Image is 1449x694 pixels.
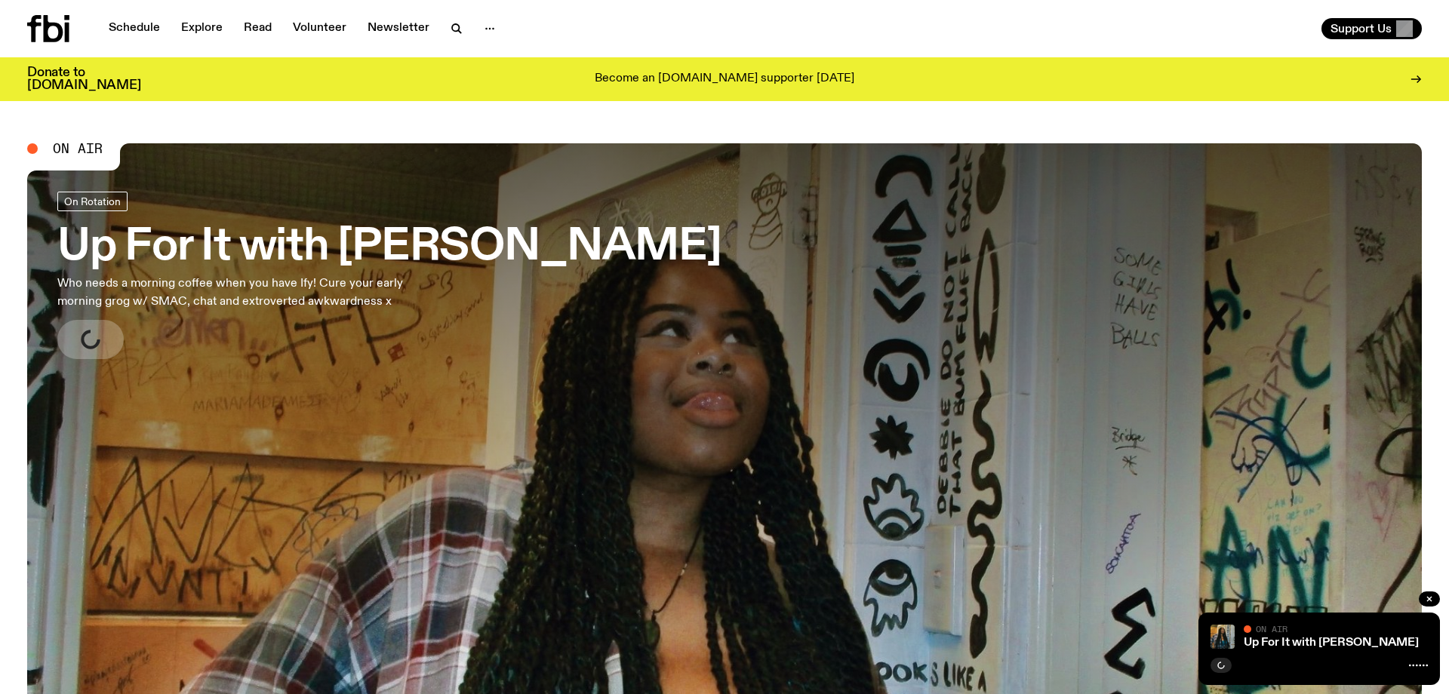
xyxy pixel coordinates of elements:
a: Up For It with [PERSON_NAME]Who needs a morning coffee when you have Ify! Cure your early morning... [57,192,721,359]
img: Ify - a Brown Skin girl with black braided twists, looking up to the side with her tongue stickin... [1211,625,1235,649]
h3: Donate to [DOMAIN_NAME] [27,66,141,92]
a: On Rotation [57,192,128,211]
span: On Air [53,142,103,155]
a: Up For It with [PERSON_NAME] [1244,637,1419,649]
a: Explore [172,18,232,39]
a: Schedule [100,18,169,39]
button: Support Us [1321,18,1422,39]
span: On Rotation [64,195,121,207]
h3: Up For It with [PERSON_NAME] [57,226,721,269]
a: Newsletter [358,18,438,39]
span: On Air [1256,624,1287,634]
p: Who needs a morning coffee when you have Ify! Cure your early morning grog w/ SMAC, chat and extr... [57,275,444,311]
span: Support Us [1331,22,1392,35]
a: Volunteer [284,18,355,39]
a: Read [235,18,281,39]
p: Become an [DOMAIN_NAME] supporter [DATE] [595,72,854,86]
